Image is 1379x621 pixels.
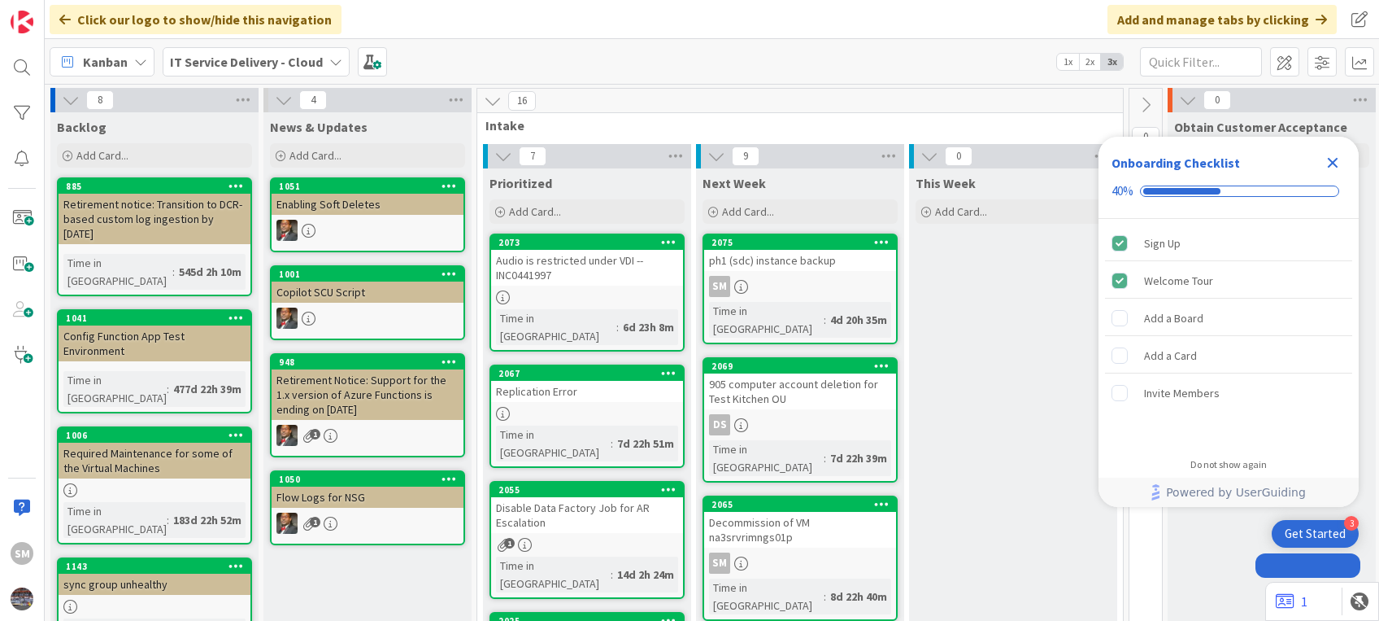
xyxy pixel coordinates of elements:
[11,588,33,610] img: avatar
[704,359,896,409] div: 2069905 computer account deletion for Test Kitchen OU
[310,429,320,440] span: 1
[519,147,546,166] span: 7
[63,371,167,407] div: Time in [GEOGRAPHIC_DATA]
[491,483,683,497] div: 2055
[1111,184,1346,199] div: Checklist progress: 40%
[1098,137,1359,507] div: Checklist Container
[1111,184,1133,199] div: 40%
[272,513,463,534] div: DP
[496,426,611,461] div: Time in [GEOGRAPHIC_DATA]
[1098,478,1359,507] div: Footer
[86,90,114,110] span: 8
[1144,271,1213,291] div: Welcome Tour
[289,148,341,163] span: Add Card...
[709,579,824,614] div: Time in [GEOGRAPHIC_DATA]
[11,11,33,33] img: Visit kanbanzone.com
[824,311,826,329] span: :
[826,449,891,467] div: 7d 22h 39m
[704,374,896,409] div: 905 computer account deletion for Test Kitchen OU
[272,194,463,215] div: Enabling Soft Deletes
[57,119,107,135] span: Backlog
[63,254,172,290] div: Time in [GEOGRAPHIC_DATA]
[169,380,246,398] div: 477d 22h 39m
[491,366,683,381] div: 2067
[279,269,463,280] div: 1001
[496,309,616,345] div: Time in [GEOGRAPHIC_DATA]
[66,430,250,441] div: 1006
[59,428,250,443] div: 1006
[172,263,175,281] span: :
[1057,54,1079,70] span: 1x
[270,119,368,135] span: News & Updates
[709,440,824,476] div: Time in [GEOGRAPHIC_DATA]
[272,308,463,329] div: DP
[59,311,250,361] div: 1041Config Function App Test Environment
[1079,54,1101,70] span: 2x
[272,282,463,303] div: Copilot SCU Script
[704,512,896,548] div: Decommission of VM na3srvrimngs01p
[1098,219,1359,448] div: Checklist items
[59,311,250,326] div: 1041
[945,147,972,166] span: 0
[489,175,552,191] span: Prioritized
[916,175,976,191] span: This Week
[704,235,896,250] div: 2075
[704,276,896,297] div: SM
[619,318,678,336] div: 6d 23h 8m
[1107,5,1337,34] div: Add and manage tabs by clicking
[935,204,987,219] span: Add Card...
[1144,346,1197,365] div: Add a Card
[272,472,463,508] div: 1050Flow Logs for NSG
[491,250,683,286] div: Audio is restricted under VDI --INC0441997
[491,366,683,402] div: 2067Replication Error
[509,204,561,219] span: Add Card...
[616,318,619,336] span: :
[83,52,128,72] span: Kanban
[491,235,683,286] div: 2073Audio is restricted under VDI --INC0441997
[59,574,250,595] div: sync group unhealthy
[1140,47,1262,77] input: Quick Filter...
[76,148,128,163] span: Add Card...
[66,561,250,572] div: 1143
[310,517,320,527] span: 1
[508,91,536,111] span: 16
[704,497,896,512] div: 2065
[299,90,327,110] span: 4
[276,513,298,534] img: DP
[1105,263,1352,299] div: Welcome Tour is complete.
[491,235,683,250] div: 2073
[1344,516,1359,531] div: 3
[504,538,515,549] span: 1
[272,267,463,303] div: 1001Copilot SCU Script
[704,497,896,548] div: 2065Decommission of VM na3srvrimngs01p
[722,204,774,219] span: Add Card...
[276,220,298,241] img: DP
[485,117,1103,133] span: Intake
[1320,150,1346,176] div: Close Checklist
[709,302,824,338] div: Time in [GEOGRAPHIC_DATA]
[59,443,250,479] div: Required Maintenance for some of the Virtual Machines
[1144,308,1203,328] div: Add a Board
[611,435,613,453] span: :
[1105,338,1352,374] div: Add a Card is incomplete.
[1105,225,1352,261] div: Sign Up is complete.
[272,267,463,282] div: 1001
[824,449,826,467] span: :
[711,361,896,372] div: 2069
[704,359,896,374] div: 2069
[272,355,463,420] div: 948Retirement Notice: Support for the 1.x version of Azure Functions is ending on [DATE]
[1144,234,1181,253] div: Sign Up
[704,414,896,435] div: DS
[169,511,246,529] div: 183d 22h 52m
[167,380,169,398] span: :
[1107,478,1351,507] a: Powered by UserGuiding
[272,179,463,194] div: 1051
[704,235,896,271] div: 2075ph1 (sdc) instance backup
[279,474,463,485] div: 1050
[611,566,613,584] span: :
[1105,300,1352,336] div: Add a Board is incomplete.
[59,559,250,595] div: 1143sync group unhealthy
[279,181,463,192] div: 1051
[1166,483,1306,502] span: Powered by UserGuiding
[50,5,341,34] div: Click our logo to show/hide this navigation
